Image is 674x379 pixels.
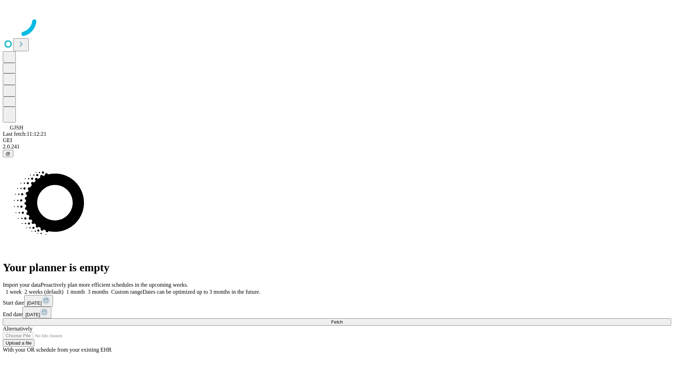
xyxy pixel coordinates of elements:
[27,300,42,306] span: [DATE]
[3,137,671,144] div: GEI
[10,125,23,131] span: GJSH
[143,289,260,295] span: Dates can be optimized up to 3 months in the future.
[22,307,51,318] button: [DATE]
[3,144,671,150] div: 2.0.241
[66,289,85,295] span: 1 month
[3,318,671,326] button: Fetch
[25,312,40,317] span: [DATE]
[3,326,32,332] span: Alternatively
[3,307,671,318] div: End date
[41,282,188,288] span: Proactively plan more efficient schedules in the upcoming weeks.
[3,131,46,137] span: Last fetch: 11:12:21
[3,295,671,307] div: Start date
[3,339,34,347] button: Upload a file
[24,295,53,307] button: [DATE]
[3,347,112,353] span: With your OR schedule from your existing EHR
[331,319,343,325] span: Fetch
[6,289,22,295] span: 1 week
[88,289,108,295] span: 3 months
[111,289,143,295] span: Custom range
[3,282,41,288] span: Import your data
[3,150,13,157] button: @
[6,151,11,156] span: @
[25,289,64,295] span: 2 weeks (default)
[3,261,671,274] h1: Your planner is empty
